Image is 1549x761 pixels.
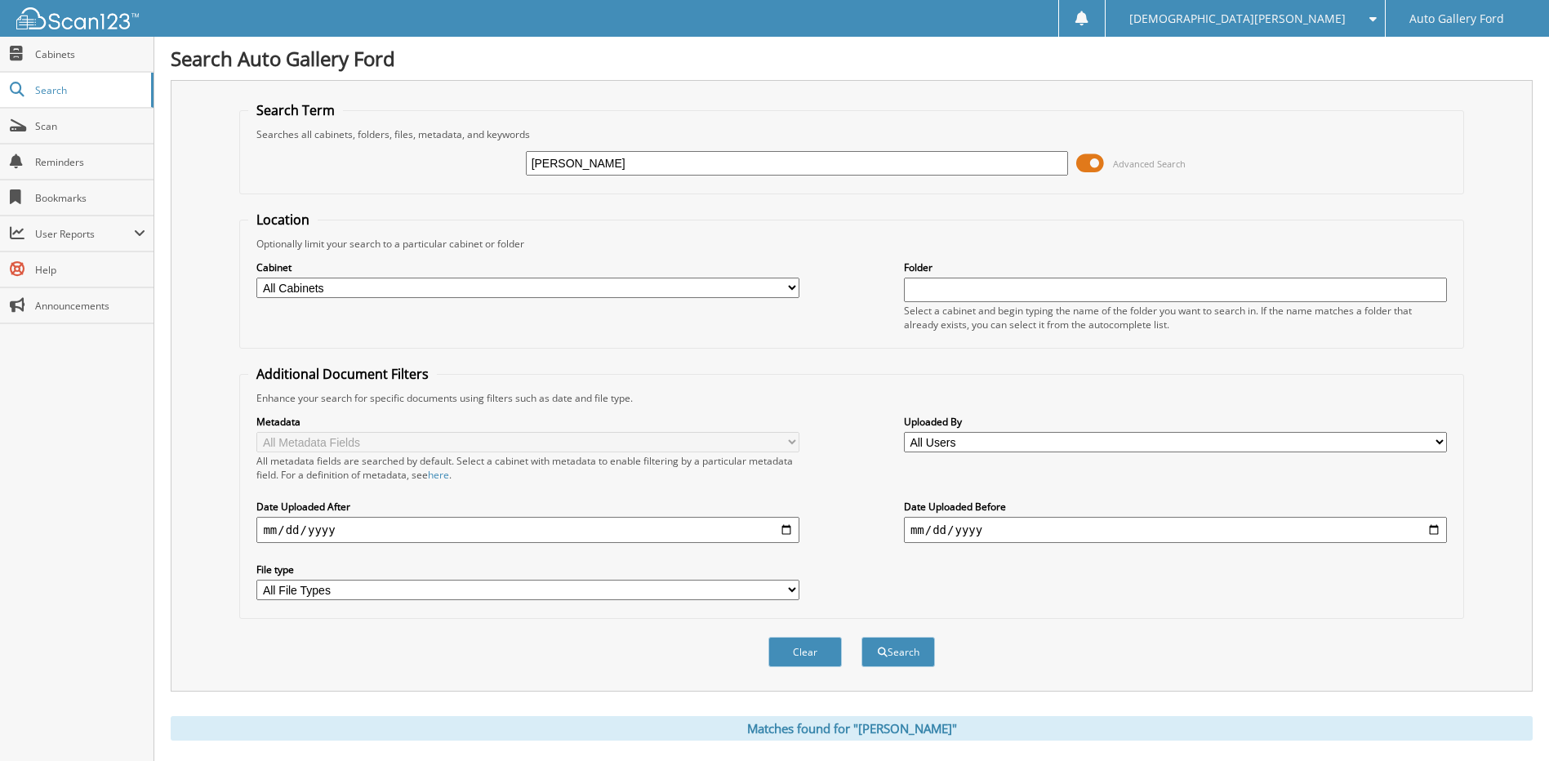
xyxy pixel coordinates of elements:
[16,7,139,29] img: scan123-logo-white.svg
[35,155,145,169] span: Reminders
[35,191,145,205] span: Bookmarks
[256,260,799,274] label: Cabinet
[35,47,145,61] span: Cabinets
[256,500,799,514] label: Date Uploaded After
[1409,14,1504,24] span: Auto Gallery Ford
[248,365,437,383] legend: Additional Document Filters
[248,391,1454,405] div: Enhance your search for specific documents using filters such as date and file type.
[256,454,799,482] div: All metadata fields are searched by default. Select a cabinet with metadata to enable filtering b...
[861,637,935,667] button: Search
[171,716,1533,741] div: Matches found for "[PERSON_NAME]"
[256,517,799,543] input: start
[428,468,449,482] a: here
[248,127,1454,141] div: Searches all cabinets, folders, files, metadata, and keywords
[248,211,318,229] legend: Location
[256,415,799,429] label: Metadata
[35,119,145,133] span: Scan
[904,415,1447,429] label: Uploaded By
[35,227,134,241] span: User Reports
[1129,14,1346,24] span: [DEMOGRAPHIC_DATA][PERSON_NAME]
[35,83,143,97] span: Search
[248,101,343,119] legend: Search Term
[904,517,1447,543] input: end
[1113,158,1186,170] span: Advanced Search
[904,500,1447,514] label: Date Uploaded Before
[904,304,1447,332] div: Select a cabinet and begin typing the name of the folder you want to search in. If the name match...
[768,637,842,667] button: Clear
[248,237,1454,251] div: Optionally limit your search to a particular cabinet or folder
[171,45,1533,72] h1: Search Auto Gallery Ford
[256,563,799,576] label: File type
[35,299,145,313] span: Announcements
[35,263,145,277] span: Help
[904,260,1447,274] label: Folder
